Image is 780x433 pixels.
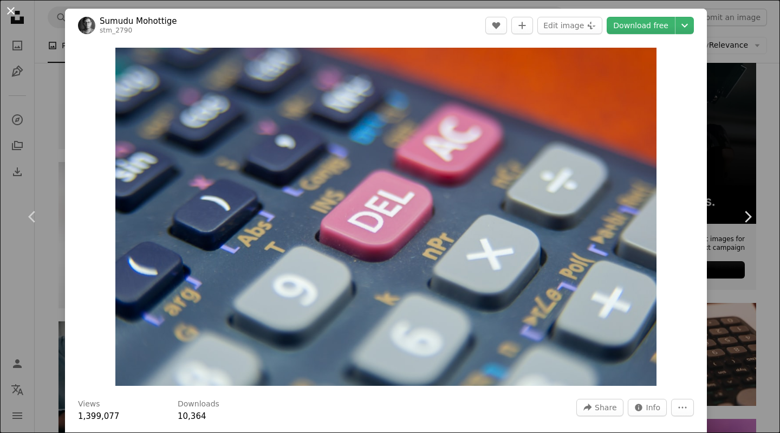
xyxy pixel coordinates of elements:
[646,399,661,416] span: Info
[115,48,656,386] img: black and white remote control
[628,399,667,416] button: Stats about this image
[100,16,177,27] a: Sumudu Mohottige
[715,165,780,269] a: Next
[178,399,219,410] h3: Downloads
[115,48,656,386] button: Zoom in on this image
[78,17,95,34] img: Go to Sumudu Mohottige's profile
[78,411,119,421] span: 1,399,077
[607,17,675,34] a: Download free
[595,399,616,416] span: Share
[100,27,132,34] a: stm_2790
[511,17,533,34] button: Add to Collection
[537,17,602,34] button: Edit image
[671,399,694,416] button: More Actions
[485,17,507,34] button: Like
[78,399,100,410] h3: Views
[576,399,623,416] button: Share this image
[178,411,206,421] span: 10,364
[675,17,694,34] button: Choose download size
